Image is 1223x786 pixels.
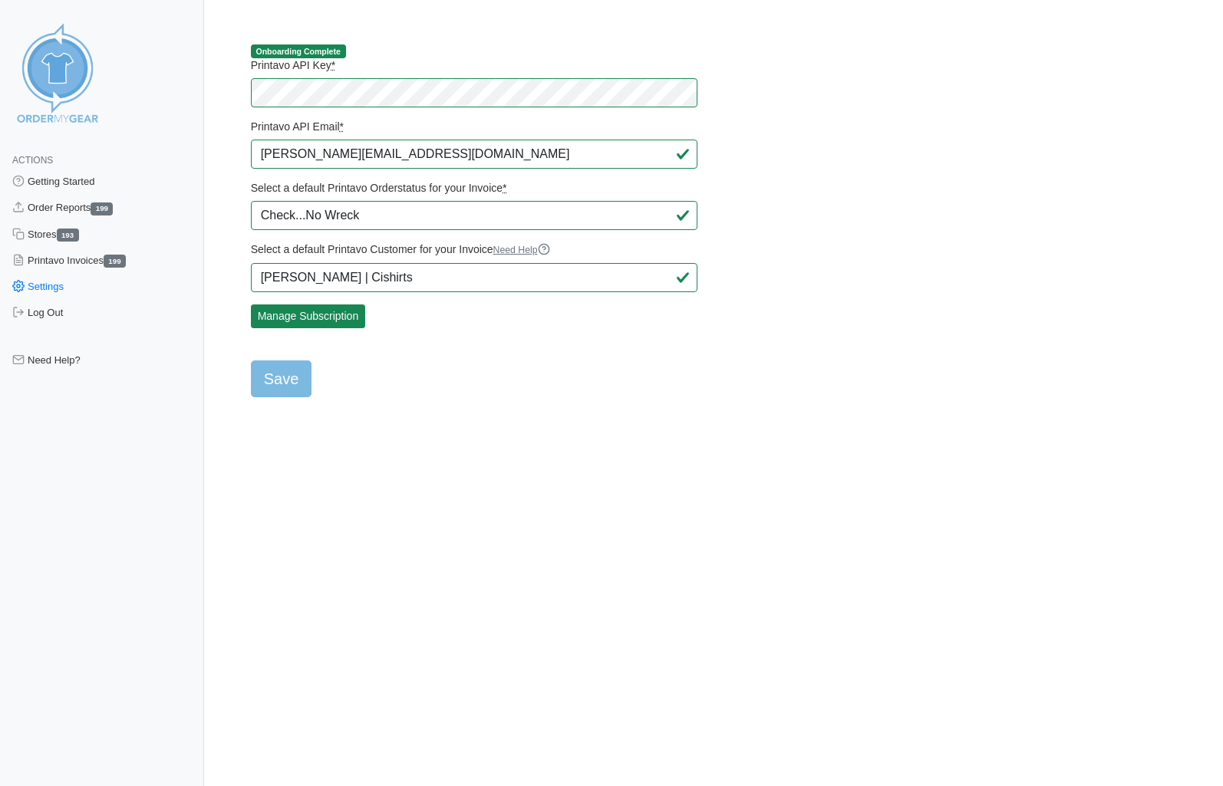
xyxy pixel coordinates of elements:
input: Save [251,360,312,397]
label: Select a default Printavo Orderstatus for your Invoice [251,181,698,195]
abbr: required [503,182,506,194]
a: Need Help [493,245,550,255]
label: Select a default Printavo Customer for your Invoice [251,242,698,257]
label: Printavo API Email [251,120,698,133]
span: Actions [12,155,53,166]
label: Printavo API Key [251,58,698,72]
span: Onboarding Complete [251,44,346,58]
input: Type at least 4 characters [251,263,698,292]
span: 199 [104,255,126,268]
abbr: required [340,120,344,133]
abbr: required [331,59,335,71]
a: Manage Subscription [251,304,366,328]
span: 199 [91,202,113,215]
span: 193 [57,229,79,242]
